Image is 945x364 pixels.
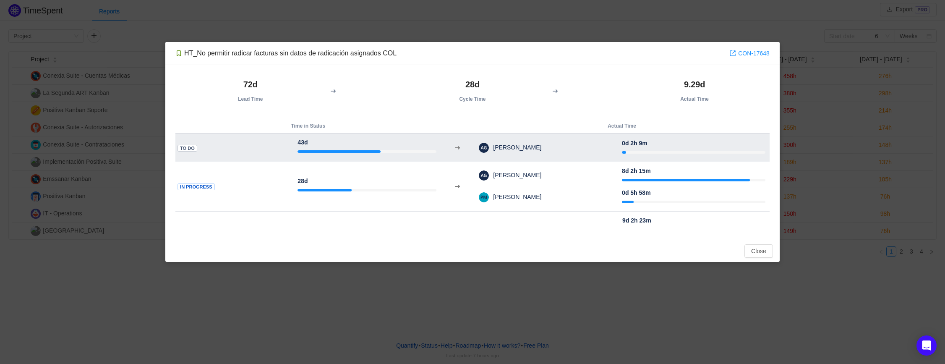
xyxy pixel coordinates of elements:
div: HT_No permitir radicar facturas sin datos de radicación asignados COL [175,49,397,58]
span: [PERSON_NAME] [489,172,541,178]
img: 12385 [175,50,182,57]
div: Open Intercom Messenger [916,335,937,356]
th: Time in Status [175,119,441,134]
th: Lead Time [175,75,326,106]
th: Actual Time [474,119,770,134]
span: [PERSON_NAME] [489,144,541,151]
button: Close [744,244,773,258]
strong: 9d 2h 23m [622,217,651,224]
img: 5b6b478e4002d2a5cd46358ea83047f8 [479,143,489,153]
span: In Progress [178,183,214,191]
th: Actual Time [619,75,770,106]
strong: 28d [465,80,480,89]
strong: 0d 2h 9m [622,140,647,147]
img: 5b6b478e4002d2a5cd46358ea83047f8 [479,170,489,181]
th: Cycle Time [397,75,548,106]
a: CON-17648 [729,49,770,58]
span: To Do [178,145,197,152]
strong: 72d [243,80,258,89]
strong: 0d 5h 58m [622,189,650,196]
strong: 28d [298,178,308,184]
img: 1fd723b0f285e98e95c0c11c6f0a3086 [479,192,489,202]
span: [PERSON_NAME] [489,194,541,200]
strong: 43d [298,139,308,146]
strong: 8d 2h 15m [622,168,650,174]
strong: 9.29d [684,80,705,89]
